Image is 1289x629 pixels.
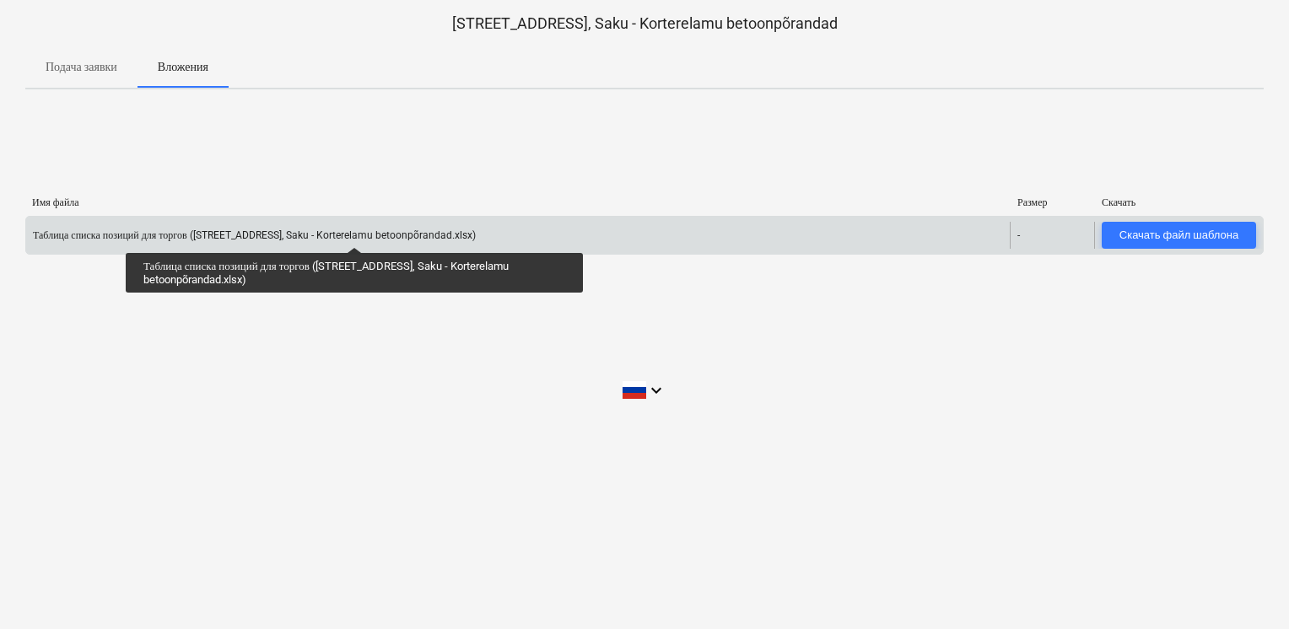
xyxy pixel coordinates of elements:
[1017,196,1088,209] div: Размер
[1102,196,1257,209] div: Скачать
[158,58,208,76] p: Вложения
[646,380,666,401] i: keyboard_arrow_down
[1119,226,1238,245] div: Скачать файл шаблона
[1017,229,1020,241] div: -
[46,58,117,76] p: Подача заявки
[1102,222,1256,249] button: Скачать файл шаблона
[25,13,1264,34] p: [STREET_ADDRESS], Saku - Korterelamu betoonpõrandad
[33,229,476,242] div: Таблица списка позиций для торгов ([STREET_ADDRESS], Saku - Korterelamu betoonpõrandad.xlsx)
[32,196,1004,209] div: Имя файла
